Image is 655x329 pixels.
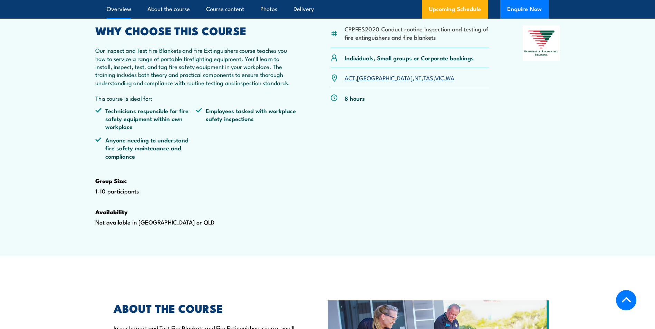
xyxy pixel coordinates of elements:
li: Employees tasked with workplace safety inspections [196,107,297,131]
a: NT [414,73,422,82]
p: This course is ideal for: [95,94,297,102]
p: Individuals, Small groups or Corporate bookings [345,54,474,62]
a: ACT [345,73,355,82]
img: Nationally Recognised Training logo. [523,26,560,61]
strong: Availability [95,207,128,216]
li: Technicians responsible for fire safety equipment within own workplace [95,107,196,131]
a: WA [446,73,454,82]
div: 1-10 participants Not available in [GEOGRAPHIC_DATA] or QLD [95,26,297,248]
a: [GEOGRAPHIC_DATA] [357,73,413,82]
p: Our Inspect and Test Fire Blankets and Fire Extinguishers course teaches you how to service a ran... [95,46,297,87]
p: , , , , , [345,74,454,82]
li: CPPFES2020 Conduct routine inspection and testing of fire extinguishers and fire blankets [345,25,489,41]
strong: Group Size: [95,176,127,185]
li: Anyone needing to understand fire safety maintenance and compliance [95,136,196,160]
p: 8 hours [345,94,365,102]
a: TAS [423,73,433,82]
h2: WHY CHOOSE THIS COURSE [95,26,297,35]
h2: ABOUT THE COURSE [114,303,296,313]
a: VIC [435,73,444,82]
